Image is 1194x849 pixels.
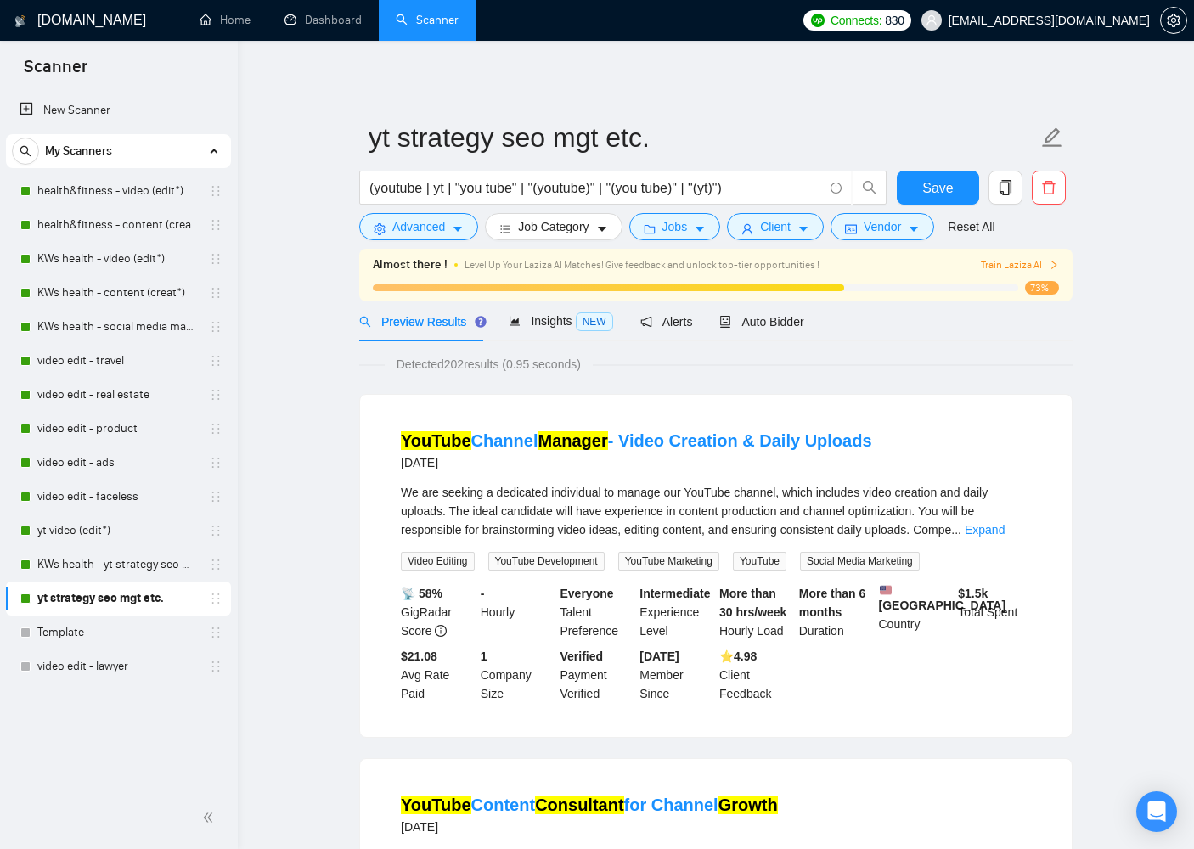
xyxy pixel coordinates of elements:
span: holder [209,626,222,639]
span: YouTube [733,552,786,571]
div: Experience Level [636,584,716,640]
span: search [13,145,38,157]
a: health&fitness - content (creat*) [37,208,199,242]
a: video edit - faceless [37,480,199,514]
div: Country [876,584,955,640]
div: We are seeking a dedicated individual to manage our YouTube channel, which includes video creatio... [401,483,1031,539]
a: yt strategy seo mgt etc. [37,582,199,616]
div: Total Spent [955,584,1034,640]
span: Video Editing [401,552,475,571]
span: My Scanners [45,134,112,168]
button: setting [1160,7,1187,34]
span: holder [209,218,222,232]
mark: Manager [538,431,607,450]
b: $ 1.5k [958,587,988,600]
mark: YouTube [401,796,471,814]
input: Scanner name... [369,116,1038,159]
span: Alerts [640,315,693,329]
a: video edit - ads [37,446,199,480]
a: setting [1160,14,1187,27]
div: Client Feedback [716,647,796,703]
b: $21.08 [401,649,437,663]
span: info-circle [435,625,447,637]
a: New Scanner [20,93,217,127]
b: [GEOGRAPHIC_DATA] [879,584,1006,612]
span: holder [209,184,222,198]
b: [DATE] [639,649,679,663]
span: info-circle [831,183,842,194]
span: We are seeking a dedicated individual to manage our YouTube channel, which includes video creatio... [401,486,988,537]
b: - [481,587,485,600]
span: caret-down [908,222,920,235]
a: video edit - product [37,412,199,446]
span: holder [209,320,222,334]
span: Level Up Your Laziza AI Matches! Give feedback and unlock top-tier opportunities ! [465,259,819,271]
a: Expand [965,523,1005,537]
a: homeHome [200,13,251,27]
a: YouTubeContentConsultantfor ChannelGrowth [401,796,778,814]
div: Payment Verified [557,647,637,703]
button: delete [1032,171,1066,205]
img: logo [14,8,26,35]
div: Company Size [477,647,557,703]
b: 📡 58% [401,587,442,600]
span: holder [209,388,222,402]
a: searchScanner [396,13,459,27]
a: YouTubeChannelManager- Video Creation & Daily Uploads [401,431,872,450]
b: Everyone [560,587,614,600]
button: search [853,171,887,205]
div: [DATE] [401,817,778,837]
span: Scanner [10,54,101,90]
span: setting [374,222,386,235]
span: folder [644,222,656,235]
span: notification [640,316,652,328]
div: Hourly [477,584,557,640]
a: Reset All [948,217,994,236]
div: [DATE] [401,453,872,473]
li: My Scanners [6,134,231,683]
div: Avg Rate Paid [397,647,477,703]
span: holder [209,490,222,503]
span: Advanced [392,217,445,236]
span: right [1049,260,1059,270]
span: idcard [845,222,857,235]
a: Template [37,616,199,649]
input: Search Freelance Jobs... [369,177,823,199]
b: Intermediate [639,587,710,600]
img: 🇺🇸 [880,584,892,596]
button: folderJobscaret-down [629,213,721,240]
span: Connects: [831,11,881,30]
a: video edit - real estate [37,378,199,412]
a: yt video (edit*) [37,514,199,548]
span: Job Category [518,217,589,236]
a: KWs health - yt strategy seo mgt etc. [37,548,199,582]
span: copy [989,180,1022,195]
button: idcardVendorcaret-down [831,213,934,240]
span: bars [499,222,511,235]
a: KWs health - video (edit*) [37,242,199,276]
span: Preview Results [359,315,482,329]
span: NEW [576,312,613,331]
span: ... [951,523,961,537]
span: Social Media Marketing [800,552,920,571]
span: Detected 202 results (0.95 seconds) [385,355,593,374]
img: upwork-logo.png [811,14,825,27]
span: double-left [202,809,219,826]
span: holder [209,456,222,469]
span: caret-down [694,222,706,235]
span: caret-down [596,222,608,235]
b: 1 [481,649,487,663]
div: Member Since [636,647,716,703]
span: holder [209,286,222,300]
span: holder [209,252,222,266]
span: holder [209,422,222,436]
button: Train Laziza AI [981,257,1059,273]
button: barsJob Categorycaret-down [485,213,622,240]
span: edit [1041,127,1063,149]
button: search [12,138,39,165]
span: robot [719,316,731,328]
span: Insights [509,314,612,328]
div: Hourly Load [716,584,796,640]
span: Jobs [662,217,688,236]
